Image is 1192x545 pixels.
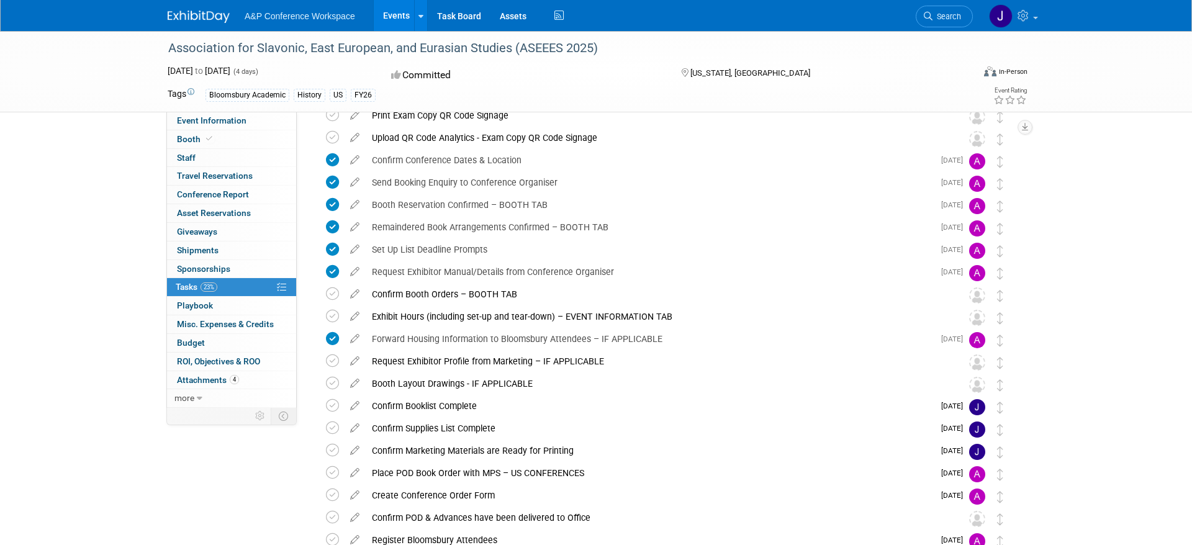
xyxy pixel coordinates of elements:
div: Bloomsbury Academic [205,89,289,102]
img: Joe Kreuser [969,421,985,438]
i: Move task [997,156,1003,168]
a: edit [344,289,366,300]
a: Attachments4 [167,371,296,389]
a: Asset Reservations [167,204,296,222]
div: Confirm Marketing Materials are Ready for Printing [366,440,934,461]
span: (4 days) [232,68,258,76]
img: Unassigned [969,131,985,147]
a: edit [344,512,366,523]
a: edit [344,423,366,434]
div: US [330,89,346,102]
span: Booth [177,134,215,144]
span: [DATE] [941,469,969,477]
img: Amanda Oney [969,176,985,192]
i: Move task [997,335,1003,346]
img: Amanda Oney [969,153,985,169]
img: Amanda Oney [969,489,985,505]
span: [DATE] [941,402,969,410]
div: Confirm Booth Orders – BOOTH TAB [366,284,944,305]
span: 23% [201,282,217,292]
a: Tasks23% [167,278,296,296]
span: [DATE] [941,200,969,209]
div: In-Person [998,67,1027,76]
a: edit [344,311,366,322]
i: Move task [997,111,1003,123]
img: Joe Kreuser [969,444,985,460]
i: Move task [997,357,1003,369]
i: Move task [997,268,1003,279]
span: 4 [230,375,239,384]
i: Move task [997,312,1003,324]
span: Attachments [177,375,239,385]
a: Booth [167,130,296,148]
div: Create Conference Order Form [366,485,934,506]
span: [DATE] [941,536,969,544]
i: Move task [997,402,1003,413]
a: edit [344,244,366,255]
a: edit [344,378,366,389]
span: [DATE] [941,156,969,164]
div: Set Up List Deadline Prompts [366,239,934,260]
span: [US_STATE], [GEOGRAPHIC_DATA] [690,68,810,78]
i: Move task [997,424,1003,436]
a: edit [344,110,366,121]
a: Event Information [167,112,296,130]
i: Move task [997,133,1003,145]
div: Confirm Conference Dates & Location [366,150,934,171]
span: Conference Report [177,189,249,199]
span: Budget [177,338,205,348]
div: Booth Reservation Confirmed – BOOTH TAB [366,194,934,215]
span: [DATE] [941,223,969,232]
a: Giveaways [167,223,296,241]
div: Remaindered Book Arrangements Confirmed – BOOTH TAB [366,217,934,238]
a: Search [916,6,973,27]
a: Conference Report [167,186,296,204]
i: Move task [997,223,1003,235]
div: Place POD Book Order with MPS – US CONFERENCES [366,462,934,484]
img: Unassigned [969,310,985,326]
a: more [167,389,296,407]
div: Confirm POD & Advances have been delivered to Office [366,507,944,528]
img: Amanda Oney [969,198,985,214]
div: Committed [387,65,662,86]
img: Joe Kreuser [969,399,985,415]
i: Move task [997,491,1003,503]
div: Event Format [900,65,1027,83]
a: edit [344,356,366,367]
span: Sponsorships [177,264,230,274]
a: edit [344,400,366,412]
span: to [193,66,205,76]
span: Misc. Expenses & Credits [177,319,274,329]
img: Format-Inperson.png [984,66,996,76]
a: edit [344,177,366,188]
a: edit [344,467,366,479]
span: [DATE] [941,178,969,187]
img: Unassigned [969,511,985,527]
a: Playbook [167,297,296,315]
i: Move task [997,200,1003,212]
img: Unassigned [969,109,985,125]
span: Travel Reservations [177,171,253,181]
i: Booth reservation complete [206,135,212,142]
i: Move task [997,178,1003,190]
a: edit [344,155,366,166]
div: Print Exam Copy QR Code Signage [366,105,944,126]
i: Move task [997,469,1003,480]
a: Shipments [167,241,296,259]
span: more [174,393,194,403]
div: Request Exhibitor Manual/Details from Conference Organiser [366,261,934,282]
img: Amanda Oney [969,466,985,482]
img: Amanda Oney [969,265,985,281]
a: edit [344,199,366,210]
a: Budget [167,334,296,352]
div: Confirm Booklist Complete [366,395,934,417]
img: Unassigned [969,354,985,371]
img: Unassigned [969,287,985,304]
div: Request Exhibitor Profile from Marketing – IF APPLICABLE [366,351,944,372]
a: edit [344,132,366,143]
td: Tags [168,88,194,102]
img: Amanda Oney [969,243,985,259]
img: Joe Kreuser [989,4,1013,28]
span: Asset Reservations [177,208,251,218]
i: Move task [997,513,1003,525]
